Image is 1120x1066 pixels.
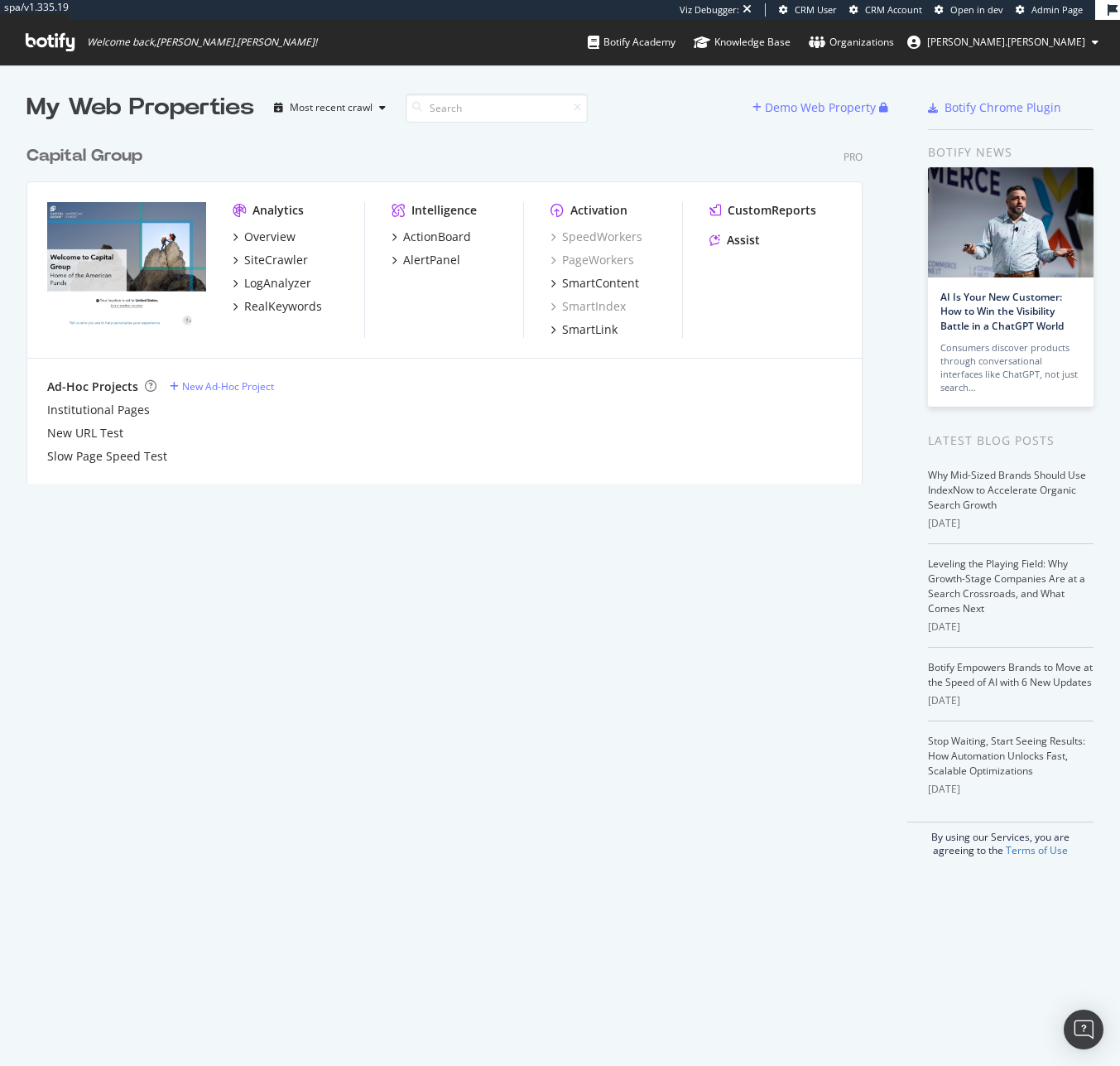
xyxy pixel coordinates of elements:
[244,229,296,245] div: Overview
[47,202,206,330] img: capitalgroup.com
[950,3,1003,16] span: Open in dev
[87,36,317,49] span: Welcome back, [PERSON_NAME].[PERSON_NAME] !
[752,94,879,121] button: Demo Web Property
[47,425,123,441] a: New URL Test
[844,150,863,164] div: Pro
[927,35,1085,49] span: jessica.jordan
[392,252,460,268] a: AlertPanel
[809,20,894,65] a: Organizations
[26,144,142,168] div: Capital Group
[550,321,618,338] a: SmartLink
[403,229,471,245] div: ActionBoard
[1064,1010,1103,1049] div: Open Intercom Messenger
[570,202,627,219] div: Activation
[849,3,922,17] a: CRM Account
[562,275,639,292] div: SmartContent
[928,99,1061,116] a: Botify Chrome Plugin
[928,660,1093,689] a: Botify Empowers Brands to Move at the Speed of AI with 6 New Updates
[809,34,894,51] div: Organizations
[170,379,274,393] a: New Ad-Hoc Project
[928,782,1094,797] div: [DATE]
[928,557,1085,615] a: Leveling the Playing Field: Why Growth-Stage Companies Are at a Search Crossroads, and What Comes...
[928,167,1094,277] img: AI Is Your New Customer: How to Win the Visibility Battle in a ChatGPT World
[26,124,876,484] div: grid
[244,298,322,315] div: RealKeywords
[1016,3,1083,17] a: Admin Page
[550,298,626,315] a: SmartIndex
[727,232,760,248] div: Assist
[940,290,1064,332] a: AI Is Your New Customer: How to Win the Visibility Battle in a ChatGPT World
[795,3,837,16] span: CRM User
[928,143,1094,162] div: Botify news
[588,20,675,65] a: Botify Academy
[290,103,373,113] div: Most recent crawl
[928,734,1085,778] a: Stop Waiting, Start Seeing Results: How Automation Unlocks Fast, Scalable Optimizations
[26,91,254,124] div: My Web Properties
[709,202,816,219] a: CustomReports
[928,693,1094,708] div: [DATE]
[550,275,639,292] a: SmartContent
[728,202,816,219] div: CustomReports
[940,341,1081,394] div: Consumers discover products through conversational interfaces like ChatGPT, not just search…
[182,379,274,393] div: New Ad-Hoc Project
[244,252,308,268] div: SiteCrawler
[47,379,138,395] div: Ad-Hoc Projects
[26,144,149,168] a: Capital Group
[252,202,304,219] div: Analytics
[865,3,922,16] span: CRM Account
[894,29,1112,55] button: [PERSON_NAME].[PERSON_NAME]
[403,252,460,268] div: AlertPanel
[233,275,311,292] a: LogAnalyzer
[588,34,675,51] div: Botify Academy
[907,822,1094,857] div: By using our Services, you are agreeing to the
[392,229,471,245] a: ActionBoard
[244,275,311,292] div: LogAnalyzer
[233,229,296,245] a: Overview
[694,20,791,65] a: Knowledge Base
[694,34,791,51] div: Knowledge Base
[411,202,477,219] div: Intelligence
[562,321,618,338] div: SmartLink
[267,94,392,121] button: Most recent crawl
[945,99,1061,116] div: Botify Chrome Plugin
[680,3,739,17] div: Viz Debugger:
[779,3,837,17] a: CRM User
[935,3,1003,17] a: Open in dev
[406,94,588,123] input: Search
[928,432,1094,450] div: Latest Blog Posts
[928,620,1094,634] div: [DATE]
[47,402,150,418] a: Institutional Pages
[928,516,1094,531] div: [DATE]
[233,252,308,268] a: SiteCrawler
[709,232,760,248] a: Assist
[752,100,879,114] a: Demo Web Property
[765,99,876,116] div: Demo Web Property
[928,468,1086,512] a: Why Mid-Sized Brands Should Use IndexNow to Accelerate Organic Search Growth
[550,229,642,245] a: SpeedWorkers
[233,298,322,315] a: RealKeywords
[1031,3,1083,16] span: Admin Page
[1006,843,1068,857] a: Terms of Use
[47,448,167,465] a: Slow Page Speed Test
[550,252,634,268] a: PageWorkers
